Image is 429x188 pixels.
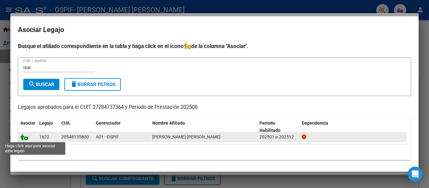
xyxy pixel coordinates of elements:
[18,24,411,36] h2: Asociar Legajo
[152,134,220,139] span: LOPEZ ISAIAS BAUTISTA
[152,121,185,126] span: Nombre Afiliado
[20,121,35,126] span: Asociar
[96,121,121,126] span: Gerenciador
[18,42,411,50] h4: Busque el afiliado correspondiente en la tabla y haga click en el ícono de la columna "Asociar".
[23,79,59,90] button: Buscar
[259,133,297,141] div: 202501 a 202512
[39,121,53,126] span: Legajo
[18,104,411,111] p: Legajos aprobados para el CUIT 27284737364 y Período de Prestación 202508
[408,167,423,182] div: Open Intercom Messenger
[93,116,150,137] datatable-header-cell: Gerenciador
[302,121,328,126] span: Dependencia
[150,116,257,137] datatable-header-cell: Nombre Afiliado
[59,116,93,137] datatable-header-cell: CUIL
[61,121,71,126] span: CUIL
[64,78,121,91] button: Borrar Filtros
[299,116,406,137] datatable-header-cell: Dependencia
[37,116,59,137] datatable-header-cell: Legajo
[28,80,36,88] mat-icon: search
[259,121,280,133] span: Periodo Habilitado
[18,144,411,160] div: 1 registros
[18,116,37,137] datatable-header-cell: Asociar
[28,82,54,87] span: Buscar
[70,80,78,88] mat-icon: delete
[39,134,49,139] span: 1622
[257,116,299,137] datatable-header-cell: Periodo Habilitado
[70,82,115,87] span: Borrar Filtros
[61,133,89,141] div: 20548135800
[96,134,119,139] span: A01 - OSPIF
